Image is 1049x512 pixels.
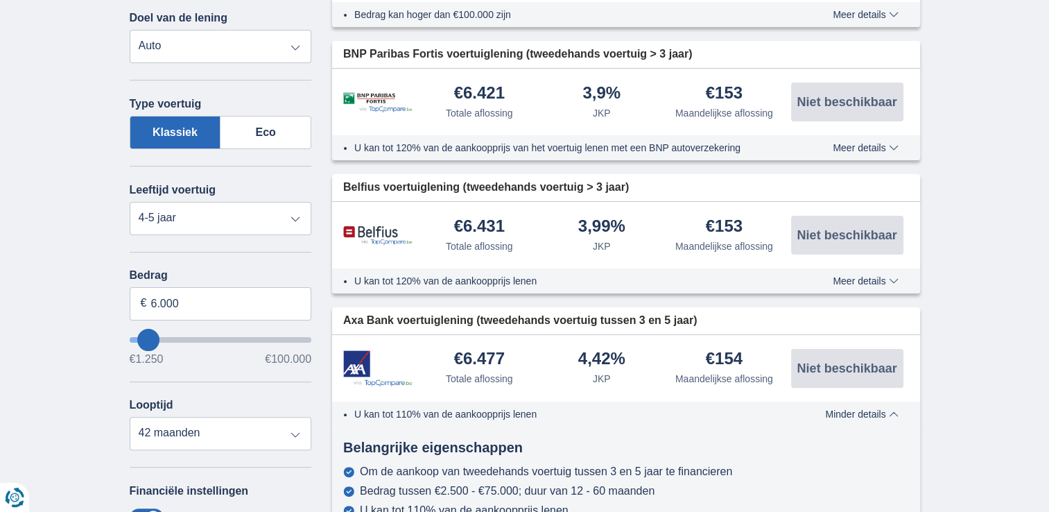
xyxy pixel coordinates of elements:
[797,362,896,375] span: Niet beschikbaar
[446,106,513,120] div: Totale aflossing
[354,8,782,22] li: Bedrag kan hoger dan €100.000 zijn
[360,485,654,497] div: Bedrag tussen €2.500 - €75.000; duur van 12 - 60 maanden
[706,350,743,369] div: €154
[130,399,173,411] label: Looptijd
[593,239,611,253] div: JKP
[791,349,903,388] button: Niet beschikbaar
[822,9,908,20] button: Meer details
[343,350,413,387] img: product.pl.alt Axa Bank
[130,12,227,24] label: Doel van de lening
[791,216,903,255] button: Niet beschikbaar
[446,372,513,386] div: Totale aflossing
[343,46,692,62] span: BNP Paribas Fortis voertuiglening (tweedehands voertuig > 3 jaar)
[446,239,513,253] div: Totale aflossing
[220,116,311,149] label: Eco
[822,275,908,287] button: Meer details
[825,409,898,419] span: Minder details
[578,218,625,237] div: 3,99%
[360,466,732,478] div: Om de aankoop van tweedehands voertuig tussen 3 en 5 jaar te financieren
[343,180,629,196] span: Belfius voertuiglening (tweedehands voertuig > 3 jaar)
[343,225,413,246] img: product.pl.alt Belfius
[833,276,898,286] span: Meer details
[454,85,505,103] div: €6.421
[130,98,202,110] label: Type voertuig
[675,106,773,120] div: Maandelijkse aflossing
[593,372,611,386] div: JKP
[675,239,773,253] div: Maandelijkse aflossing
[130,354,164,365] span: €1.250
[343,313,697,329] span: Axa Bank voertuiglening (tweedehands voertuig tussen 3 en 5 jaar)
[582,85,621,103] div: 3,9%
[354,274,782,288] li: U kan tot 120% van de aankoopprijs lenen
[706,218,743,237] div: €153
[797,96,896,108] span: Niet beschikbaar
[265,354,311,365] span: €100.000
[815,409,908,420] button: Minder details
[833,10,898,19] span: Meer details
[797,229,896,241] span: Niet beschikbaar
[130,269,312,282] label: Bedrag
[130,184,216,196] label: Leeftijd voertuig
[593,106,611,120] div: JKP
[833,143,898,153] span: Meer details
[332,438,920,458] div: Belangrijke eigenschappen
[354,141,782,155] li: U kan tot 120% van de aankoopprijs van het voertuig lenen met een BNP autoverzekering
[675,372,773,386] div: Maandelijkse aflossing
[130,337,312,343] input: wantToBorrow
[454,350,505,369] div: €6.477
[130,485,249,497] label: Financiële instellingen
[791,83,903,121] button: Niet beschikbaar
[343,92,413,112] img: product.pl.alt BNP Paribas Fortis
[141,296,147,312] span: €
[706,85,743,103] div: €153
[130,116,221,149] label: Klassiek
[354,407,782,421] li: U kan tot 110% van de aankoopprijs lenen
[454,218,505,237] div: €6.431
[822,142,908,153] button: Meer details
[578,350,625,369] div: 4,42%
